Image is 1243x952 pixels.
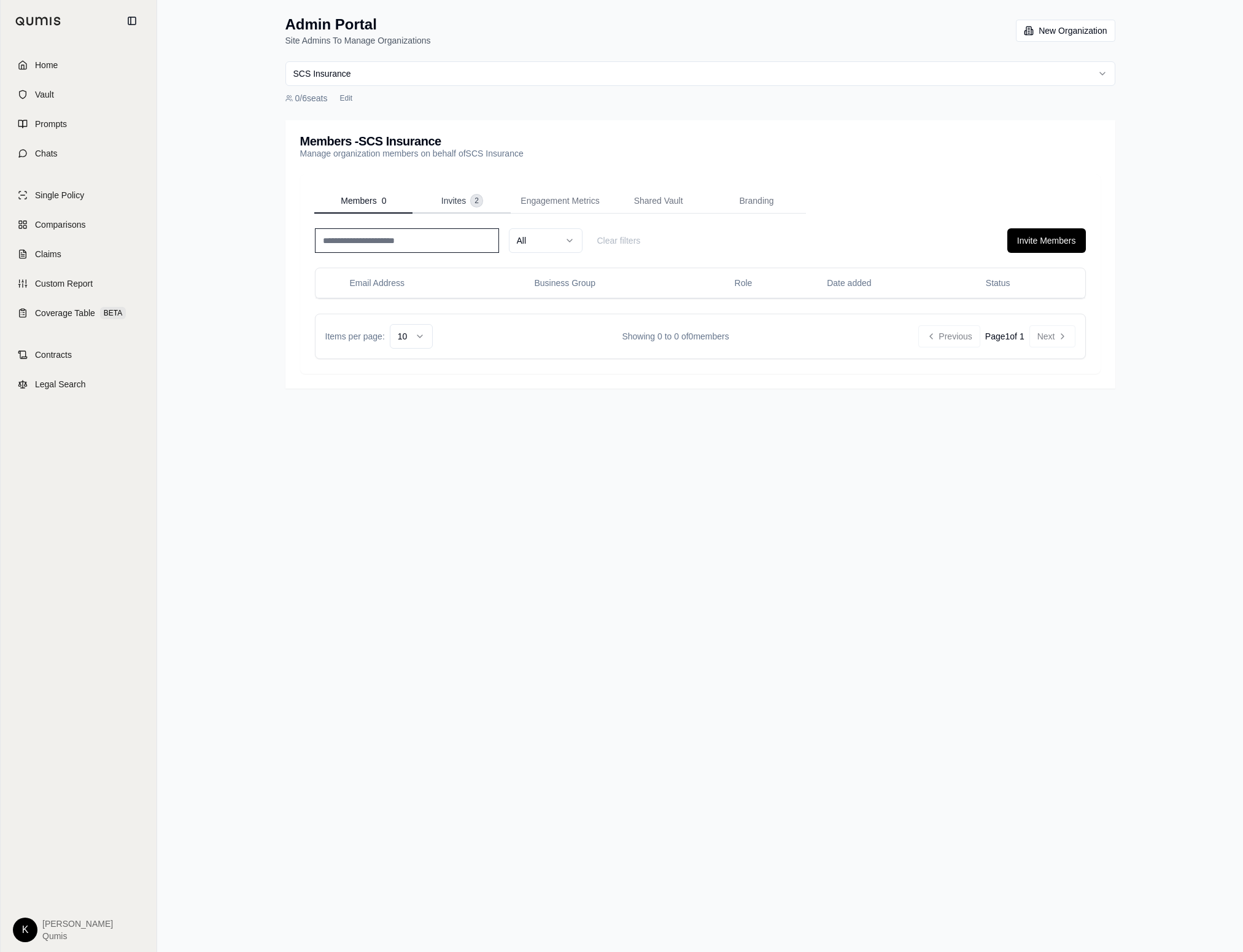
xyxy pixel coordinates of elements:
[35,378,86,390] span: Legal Search
[985,330,1024,342] div: Page 1 of 1
[341,195,376,207] span: Members
[100,307,126,319] span: BETA
[285,34,431,47] p: Site Admins To Manage Organizations
[8,300,149,327] a: Coverage TableBETA
[8,270,149,297] a: Custom Report
[42,918,113,930] span: [PERSON_NAME]
[122,11,142,31] button: Collapse sidebar
[8,52,149,79] a: Home
[725,268,818,298] th: Role
[740,195,774,207] span: Branding
[433,330,919,342] div: Showing 0 to 0 of 0 members
[35,219,85,231] span: Comparisons
[817,268,976,298] th: Date added
[15,17,61,26] img: Qumis Logo
[35,349,72,361] span: Contracts
[35,248,61,260] span: Claims
[35,147,58,160] span: Chats
[35,118,67,130] span: Prompts
[35,88,54,101] span: Vault
[441,195,466,207] span: Invites
[335,91,357,106] button: Edit
[340,268,525,298] th: Email Address
[471,195,482,207] span: 2
[634,195,683,207] span: Shared Vault
[1007,228,1086,253] button: Invite Members
[8,110,149,137] a: Prompts
[8,241,149,268] a: Claims
[8,371,149,398] a: Legal Search
[13,918,37,942] div: K
[8,182,149,209] a: Single Policy
[976,268,1085,298] th: Status
[341,195,386,207] div: 0
[35,277,93,290] span: Custom Report
[1016,20,1115,42] button: New Organization
[325,330,385,342] span: Items per page:
[35,189,84,201] span: Single Policy
[42,930,113,942] span: Qumis
[35,307,95,319] span: Coverage Table
[524,268,724,298] th: Business Group
[35,59,58,71] span: Home
[285,15,431,34] h1: Admin Portal
[8,140,149,167] a: Chats
[300,147,524,160] p: Manage organization members on behalf of SCS Insurance
[521,195,599,207] span: Engagement Metrics
[295,92,328,104] span: 0 / 6 seats
[300,135,524,147] h3: Members - SCS Insurance
[8,341,149,368] a: Contracts
[8,81,149,108] a: Vault
[8,211,149,238] a: Comparisons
